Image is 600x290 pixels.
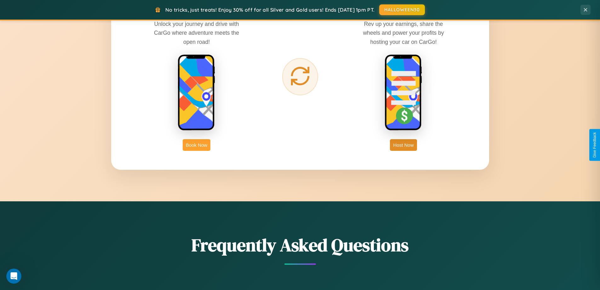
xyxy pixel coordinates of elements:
span: No tricks, just treats! Enjoy 30% off for all Silver and Gold users! Ends [DATE] 1pm PT. [165,7,374,13]
iframe: Intercom live chat [6,269,21,284]
button: HALLOWEEN30 [379,4,425,15]
div: Give Feedback [592,132,597,158]
img: host phone [385,54,422,131]
img: rent phone [178,54,215,131]
h2: Frequently Asked Questions [111,233,489,257]
p: Rev up your earnings, share the wheels and power your profits by hosting your car on CarGo! [356,20,451,46]
button: Host Now [390,139,417,151]
button: Book Now [183,139,210,151]
p: Unlock your journey and drive with CarGo where adventure meets the open road! [149,20,244,46]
